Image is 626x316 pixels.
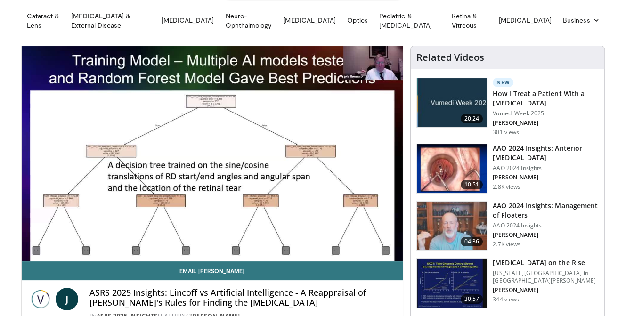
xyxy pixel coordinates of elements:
p: New [493,78,513,87]
a: Optics [341,11,373,30]
p: [US_STATE][GEOGRAPHIC_DATA] in [GEOGRAPHIC_DATA][PERSON_NAME] [493,269,599,284]
a: 04:36 AAO 2024 Insights: Management of Floaters AAO 2024 Insights [PERSON_NAME] 2.7K views [416,201,599,251]
p: AAO 2024 Insights [493,222,599,229]
a: Email [PERSON_NAME] [22,261,403,280]
p: 344 views [493,296,519,303]
a: Neuro-Ophthalmology [220,11,277,30]
a: Pediatric & [MEDICAL_DATA] [374,11,446,30]
p: Vumedi Week 2025 [493,110,599,117]
p: 2.8K views [493,183,520,191]
span: 10:51 [461,180,483,189]
a: 20:24 New How I Treat a Patient With a [MEDICAL_DATA] Vumedi Week 2025 [PERSON_NAME] 301 views [416,78,599,136]
p: [PERSON_NAME] [493,174,599,181]
img: 02d29458-18ce-4e7f-be78-7423ab9bdffd.jpg.150x105_q85_crop-smart_upscale.jpg [417,78,487,127]
video-js: Video Player [22,46,403,261]
img: fd942f01-32bb-45af-b226-b96b538a46e6.150x105_q85_crop-smart_upscale.jpg [417,144,487,193]
p: [PERSON_NAME] [493,286,599,294]
img: ASRS 2025 Insights [29,288,52,310]
a: 30:57 [MEDICAL_DATA] on the Rise [US_STATE][GEOGRAPHIC_DATA] in [GEOGRAPHIC_DATA][PERSON_NAME] [P... [416,258,599,308]
a: [MEDICAL_DATA] [493,11,557,30]
h3: How I Treat a Patient With a [MEDICAL_DATA] [493,89,599,108]
p: 2.7K views [493,241,520,248]
p: [PERSON_NAME] [493,119,599,127]
h3: [MEDICAL_DATA] on the Rise [493,258,599,267]
a: [MEDICAL_DATA] & External Disease [65,11,155,30]
h3: AAO 2024 Insights: Anterior [MEDICAL_DATA] [493,144,599,162]
p: [PERSON_NAME] [493,231,599,239]
a: [MEDICAL_DATA] [155,11,220,30]
h4: ASRS 2025 Insights: Lincoff vs Artificial Intelligence - A Reappraisal of [PERSON_NAME]'s Rules f... [89,288,396,308]
img: 8e655e61-78ac-4b3e-a4e7-f43113671c25.150x105_q85_crop-smart_upscale.jpg [417,202,487,251]
a: Business [557,11,605,30]
h3: AAO 2024 Insights: Management of Floaters [493,201,599,220]
p: 301 views [493,129,519,136]
a: J [56,288,78,310]
a: Cataract & Lens [21,11,66,30]
span: 30:57 [461,294,483,304]
span: 20:24 [461,114,483,123]
p: AAO 2024 Insights [493,164,599,172]
a: 10:51 AAO 2024 Insights: Anterior [MEDICAL_DATA] AAO 2024 Insights [PERSON_NAME] 2.8K views [416,144,599,194]
h4: Related Videos [416,52,484,63]
a: Retina & Vitreous [446,11,493,30]
a: [MEDICAL_DATA] [277,11,341,30]
span: 04:36 [461,237,483,246]
img: 4ce8c11a-29c2-4c44-a801-4e6d49003971.150x105_q85_crop-smart_upscale.jpg [417,259,487,308]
